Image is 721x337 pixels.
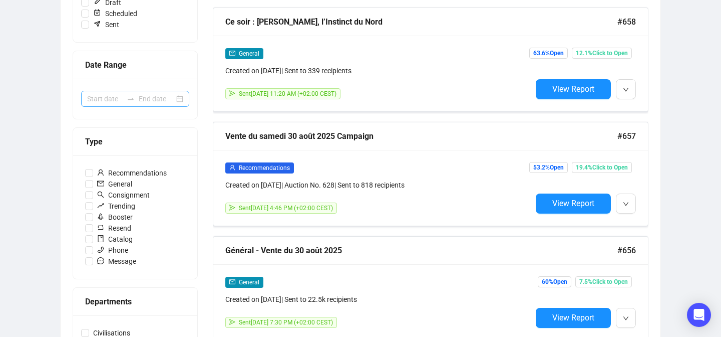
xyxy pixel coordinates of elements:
[85,135,185,148] div: Type
[93,190,154,201] span: Consignment
[623,87,629,93] span: down
[225,180,532,191] div: Created on [DATE] | Auction No. 628 | Sent to 818 recipients
[536,79,611,99] button: View Report
[97,169,104,176] span: user
[239,90,336,97] span: Sent [DATE] 11:20 AM (+02:00 CEST)
[93,223,135,234] span: Resend
[229,279,235,285] span: mail
[85,59,185,71] div: Date Range
[97,213,104,220] span: rocket
[225,130,617,142] div: Vente du samedi 30 août 2025 Campaign
[93,245,132,256] span: Phone
[623,201,629,207] span: down
[552,313,594,322] span: View Report
[97,202,104,209] span: rise
[229,319,235,325] span: send
[213,8,648,112] a: Ce soir : [PERSON_NAME], l’Instinct du Nord#658mailGeneralCreated on [DATE]| Sent to 339 recipien...
[97,246,104,253] span: phone
[229,50,235,56] span: mail
[617,16,636,28] span: #658
[213,122,648,226] a: Vente du samedi 30 août 2025 Campaign#657userRecommendationsCreated on [DATE]| Auction No. 628| S...
[617,244,636,257] span: #656
[239,205,333,212] span: Sent [DATE] 4:46 PM (+02:00 CEST)
[617,130,636,142] span: #657
[529,48,568,59] span: 63.6% Open
[225,294,532,305] div: Created on [DATE] | Sent to 22.5k recipients
[97,180,104,187] span: mail
[575,276,632,287] span: 7.5% Click to Open
[97,191,104,198] span: search
[538,276,571,287] span: 60% Open
[225,16,617,28] div: Ce soir : [PERSON_NAME], l’Instinct du Nord
[225,65,532,76] div: Created on [DATE] | Sent to 339 recipients
[623,315,629,321] span: down
[687,303,711,327] div: Open Intercom Messenger
[127,95,135,103] span: to
[89,19,123,30] span: Sent
[87,93,123,104] input: Start date
[536,194,611,214] button: View Report
[93,179,136,190] span: General
[229,90,235,96] span: send
[239,279,259,286] span: General
[93,212,137,223] span: Booster
[536,308,611,328] button: View Report
[552,84,594,94] span: View Report
[529,162,568,173] span: 53.2% Open
[93,234,137,245] span: Catalog
[127,95,135,103] span: swap-right
[93,201,139,212] span: Trending
[225,244,617,257] div: Général - Vente du 30 août 2025
[572,162,632,173] span: 19.4% Click to Open
[572,48,632,59] span: 12.1% Click to Open
[97,235,104,242] span: book
[239,50,259,57] span: General
[239,319,333,326] span: Sent [DATE] 7:30 PM (+02:00 CEST)
[93,167,171,179] span: Recommendations
[89,8,141,19] span: Scheduled
[93,256,140,267] span: Message
[552,199,594,208] span: View Report
[229,164,235,171] span: user
[97,224,104,231] span: retweet
[85,295,185,308] div: Departments
[139,93,174,104] input: End date
[239,164,290,172] span: Recommendations
[229,205,235,211] span: send
[97,257,104,264] span: message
